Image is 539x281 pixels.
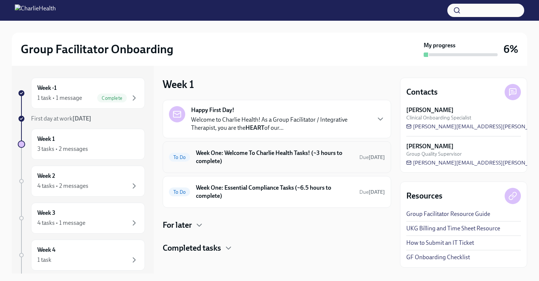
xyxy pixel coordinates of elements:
strong: HEART [245,124,264,131]
div: 4 tasks • 2 messages [37,182,88,190]
h6: Week One: Welcome To Charlie Health Tasks! (~3 hours to complete) [196,149,353,165]
h4: Resources [406,190,443,202]
h2: Group Facilitator Onboarding [21,42,173,57]
div: 3 tasks • 2 messages [37,145,88,153]
span: Due [359,189,385,195]
a: GF Onboarding Checklist [406,253,470,261]
span: Group Quality Supervisor [406,150,462,158]
strong: [DATE] [369,189,385,195]
h4: For later [163,220,192,231]
a: Week 24 tasks • 2 messages [18,166,145,197]
h4: Completed tasks [163,243,221,254]
div: 1 task [37,256,51,264]
a: Group Facilitator Resource Guide [406,210,490,218]
div: 1 task • 1 message [37,94,82,102]
span: September 29th, 2025 08:00 [359,154,385,161]
span: To Do [169,155,190,160]
a: Week 13 tasks • 2 messages [18,129,145,160]
h3: Week 1 [163,78,194,91]
span: Clinical Onboarding Specialist [406,114,471,121]
strong: [DATE] [369,154,385,160]
h6: Week 3 [37,209,55,217]
h6: Week -1 [37,84,57,92]
a: To DoWeek One: Essential Compliance Tasks (~6.5 hours to complete)Due[DATE] [169,182,385,202]
span: To Do [169,189,190,195]
div: Completed tasks [163,243,391,254]
strong: [PERSON_NAME] [406,106,454,114]
span: Due [359,154,385,160]
div: 4 tasks • 1 message [37,219,85,227]
a: To DoWeek One: Welcome To Charlie Health Tasks! (~3 hours to complete)Due[DATE] [169,148,385,167]
h6: Week One: Essential Compliance Tasks (~6.5 hours to complete) [196,184,353,200]
a: First day at work[DATE] [18,115,145,123]
a: UKG Billing and Time Sheet Resource [406,224,500,233]
h3: 6% [504,43,518,56]
h4: Contacts [406,87,438,98]
span: Complete [97,95,127,101]
p: Welcome to Charlie Health! As a Group Facilitator / Integrative Therapist, you are the of our... [191,116,370,132]
a: Week 41 task [18,240,145,271]
a: Week -11 task • 1 messageComplete [18,78,145,109]
a: How to Submit an IT Ticket [406,239,474,247]
span: First day at work [31,115,91,122]
span: September 29th, 2025 08:00 [359,189,385,196]
div: For later [163,220,391,231]
h6: Week 1 [37,135,55,143]
strong: My progress [424,41,455,50]
strong: [DATE] [72,115,91,122]
h6: Week 2 [37,172,55,180]
h6: Week 4 [37,246,55,254]
img: CharlieHealth [15,4,56,16]
a: Week 34 tasks • 1 message [18,203,145,234]
strong: [PERSON_NAME] [406,142,454,150]
strong: Happy First Day! [191,106,234,114]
